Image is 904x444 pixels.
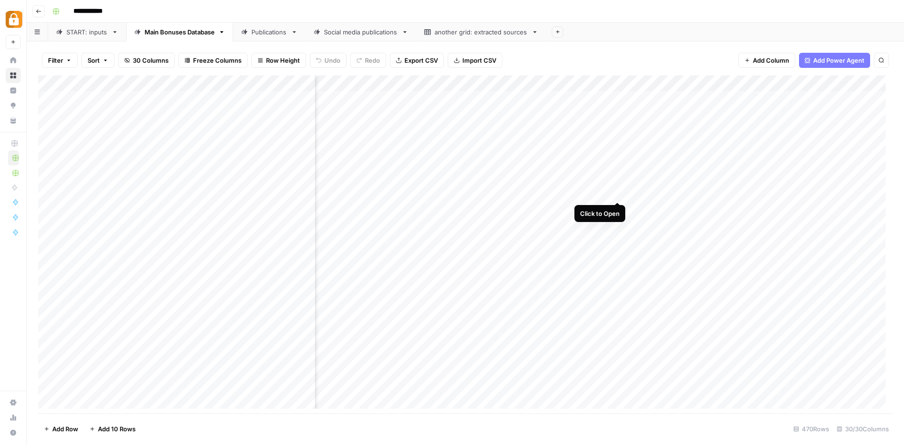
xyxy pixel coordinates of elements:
[98,424,136,434] span: Add 10 Rows
[38,421,84,436] button: Add Row
[310,53,347,68] button: Undo
[48,56,63,65] span: Filter
[813,56,864,65] span: Add Power Agent
[365,56,380,65] span: Redo
[6,83,21,98] a: Insights
[88,56,100,65] span: Sort
[580,209,620,218] div: Click to Open
[193,56,242,65] span: Freeze Columns
[324,56,340,65] span: Undo
[6,425,21,440] button: Help + Support
[833,421,893,436] div: 30/30 Columns
[126,23,233,41] a: Main Bonuses Database
[6,8,21,31] button: Workspace: Adzz
[350,53,386,68] button: Redo
[48,23,126,41] a: START: inputs
[84,421,141,436] button: Add 10 Rows
[324,27,398,37] div: Social media publications
[6,68,21,83] a: Browse
[66,27,108,37] div: START: inputs
[145,27,215,37] div: Main Bonuses Database
[390,53,444,68] button: Export CSV
[266,56,300,65] span: Row Height
[435,27,528,37] div: another grid: extracted sources
[6,395,21,410] a: Settings
[251,27,287,37] div: Publications
[133,56,169,65] span: 30 Columns
[790,421,833,436] div: 470 Rows
[404,56,438,65] span: Export CSV
[416,23,546,41] a: another grid: extracted sources
[81,53,114,68] button: Sort
[799,53,870,68] button: Add Power Agent
[462,56,496,65] span: Import CSV
[6,113,21,128] a: Your Data
[6,11,23,28] img: Adzz Logo
[118,53,175,68] button: 30 Columns
[448,53,502,68] button: Import CSV
[753,56,789,65] span: Add Column
[233,23,306,41] a: Publications
[738,53,795,68] button: Add Column
[6,53,21,68] a: Home
[52,424,78,434] span: Add Row
[6,410,21,425] a: Usage
[178,53,248,68] button: Freeze Columns
[6,98,21,113] a: Opportunities
[306,23,416,41] a: Social media publications
[251,53,306,68] button: Row Height
[42,53,78,68] button: Filter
